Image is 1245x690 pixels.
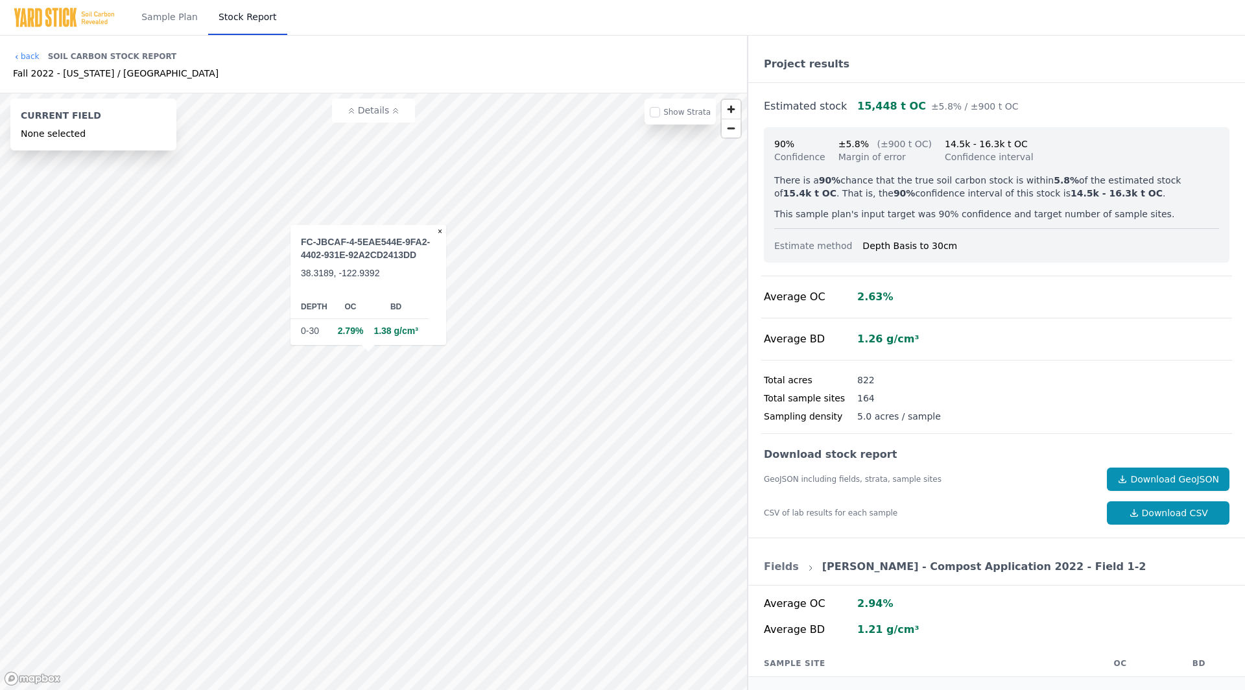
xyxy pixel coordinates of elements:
th: OC [333,295,369,319]
span: 90% [774,139,794,149]
a: Project results [764,58,849,70]
span: ±5.8% / ±900 t OC [931,101,1019,112]
div: 5.0 acres / sample [857,410,941,423]
label: Show Strata [663,108,711,117]
div: Confidence [774,150,825,163]
div: CSV of lab results for each sample [764,508,1097,518]
div: 38.3189, -122.9392 [301,267,436,280]
a: Download CSV [1107,501,1229,525]
button: Close popup [434,225,446,238]
img: Yard Stick Logo [13,7,115,28]
td: 1.38 g/cm³ [368,319,428,343]
div: 1.21 g/cm³ [857,622,919,637]
a: Download GeoJSON [1107,468,1229,491]
div: 15,448 t OC [857,99,1018,114]
div: Download stock report [764,447,1229,462]
p: There is a chance that the true soil carbon stock is within of the estimated stock of . That is, ... [774,174,1219,200]
th: OC [1087,650,1153,677]
strong: 14.5k - 16.3k t OC [1071,188,1163,198]
th: BD [1153,650,1245,677]
div: Average BD [764,622,857,637]
th: BD [368,295,428,319]
div: Soil Carbon Stock Report [48,46,177,67]
a: Mapbox logo [4,671,61,686]
div: Current Field [21,109,166,127]
span: 14.5k - 16.3k t OC [945,139,1028,149]
div: Average OC [764,289,857,305]
div: None selected [21,127,166,140]
div: 164 [857,392,875,405]
button: Zoom in [722,100,741,119]
a: back [13,51,40,62]
div: [PERSON_NAME] - Compost Application 2022 - Field 1-2 [822,559,1146,575]
div: Estimate method [774,239,862,252]
div: 2.94% [857,596,894,612]
th: DEPTH [290,295,333,319]
p: This sample plan's input target was 90% confidence and target number of sample sites. [774,208,1219,220]
div: Average OC [764,596,857,612]
div: 822 [857,374,875,387]
td: 0-30 [290,319,333,343]
div: Average BD [764,331,857,347]
div: Total acres [764,374,857,387]
a: Estimated stock [764,100,847,112]
strong: 90% [819,175,841,185]
div: 2.63% [857,289,894,305]
div: GeoJSON including fields, strata, sample sites [764,474,1097,484]
div: Margin of error [838,150,932,163]
strong: 15.4k t OC [783,188,836,198]
strong: 5.8% [1054,175,1079,185]
div: fc-jbcaf-4-5eae544e-9fa2-4402-931e-92a2cd2413dd [301,235,436,261]
span: (±900 t OC) [877,139,932,149]
div: Fall 2022 - [US_STATE] / [GEOGRAPHIC_DATA] [13,67,219,80]
div: Confidence interval [945,150,1034,163]
div: Sampling density [764,410,857,423]
div: Total sample sites [764,392,857,405]
td: 2.79% [333,319,369,343]
a: Fields [764,560,799,573]
th: Sample Site [748,650,1087,677]
div: 1.26 g/cm³ [857,331,919,347]
span: ±5.8% [838,139,869,149]
button: Zoom out [722,119,741,137]
button: Details [332,99,415,123]
strong: 90% [894,188,916,198]
div: Depth Basis to 30cm [862,239,1219,252]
